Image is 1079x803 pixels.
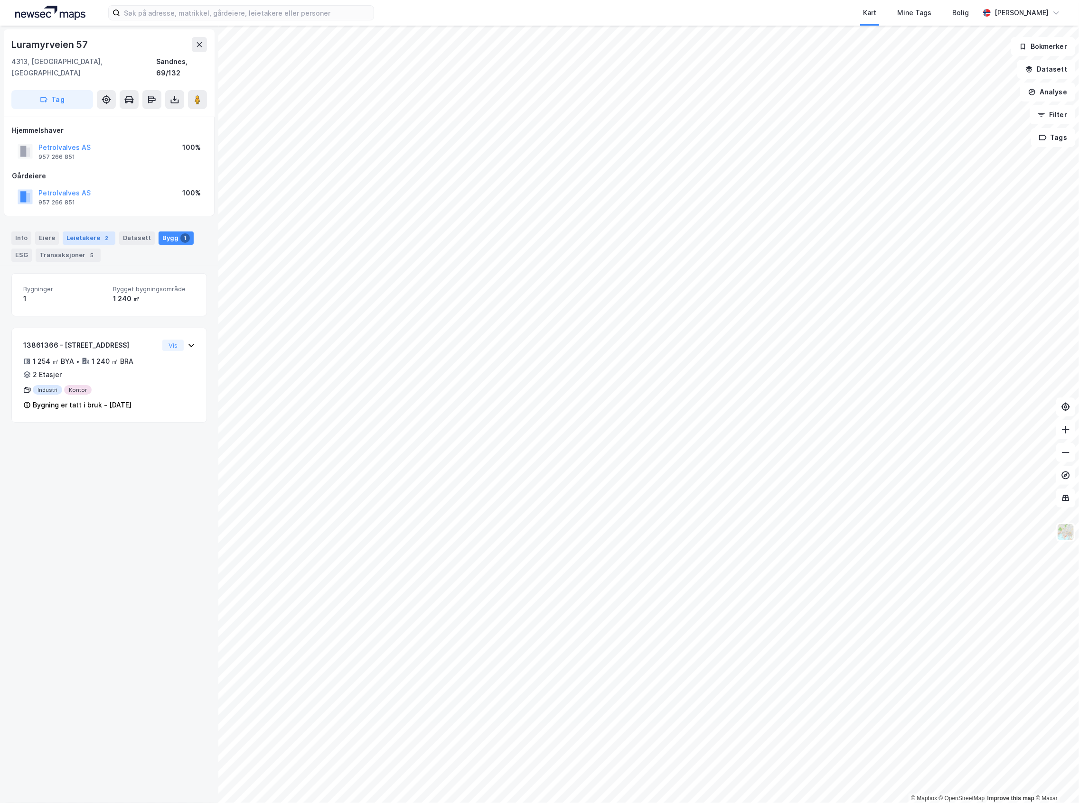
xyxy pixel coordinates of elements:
div: Bolig [952,7,969,18]
div: 1 [180,233,190,243]
div: Mine Tags [897,7,931,18]
button: Tag [11,90,93,109]
div: 4313, [GEOGRAPHIC_DATA], [GEOGRAPHIC_DATA] [11,56,156,79]
div: Info [11,231,31,245]
button: Bokmerker [1011,37,1075,56]
div: Transaksjoner [36,249,101,262]
div: Sandnes, 69/132 [156,56,207,79]
input: Søk på adresse, matrikkel, gårdeiere, leietakere eller personer [120,6,374,20]
div: Bygning er tatt i bruk - [DATE] [33,399,131,411]
div: 13861366 - [STREET_ADDRESS] [23,340,159,351]
div: 1 [23,293,105,305]
div: 957 266 851 [38,153,75,161]
iframe: Chat Widget [1032,757,1079,803]
div: 2 Etasjer [33,369,62,380]
div: 1 240 ㎡ BRA [92,356,133,367]
span: Bygget bygningsområde [113,285,195,293]
div: • [76,358,80,365]
a: OpenStreetMap [939,795,985,802]
div: Bygg [159,231,194,245]
button: Datasett [1017,60,1075,79]
div: Eiere [35,231,59,245]
img: logo.a4113a55bc3d86da70a041830d287a7e.svg [15,6,85,20]
div: Gårdeiere [12,170,206,182]
div: [PERSON_NAME] [995,7,1049,18]
div: Datasett [119,231,155,245]
div: 2 [102,233,112,243]
span: Bygninger [23,285,105,293]
div: Kart [863,7,876,18]
button: Tags [1031,128,1075,147]
div: 1 240 ㎡ [113,293,195,305]
button: Analyse [1020,83,1075,102]
div: 100% [182,187,201,199]
a: Improve this map [987,795,1034,802]
button: Vis [162,340,184,351]
div: 1 254 ㎡ BYA [33,356,74,367]
div: Hjemmelshaver [12,125,206,136]
button: Filter [1030,105,1075,124]
div: 957 266 851 [38,199,75,206]
div: 100% [182,142,201,153]
a: Mapbox [911,795,937,802]
div: Kontrollprogram for chat [1032,757,1079,803]
img: Z [1057,523,1075,541]
div: Luramyrveien 57 [11,37,90,52]
div: Leietakere [63,231,115,245]
div: 5 [87,250,97,260]
div: ESG [11,249,32,262]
